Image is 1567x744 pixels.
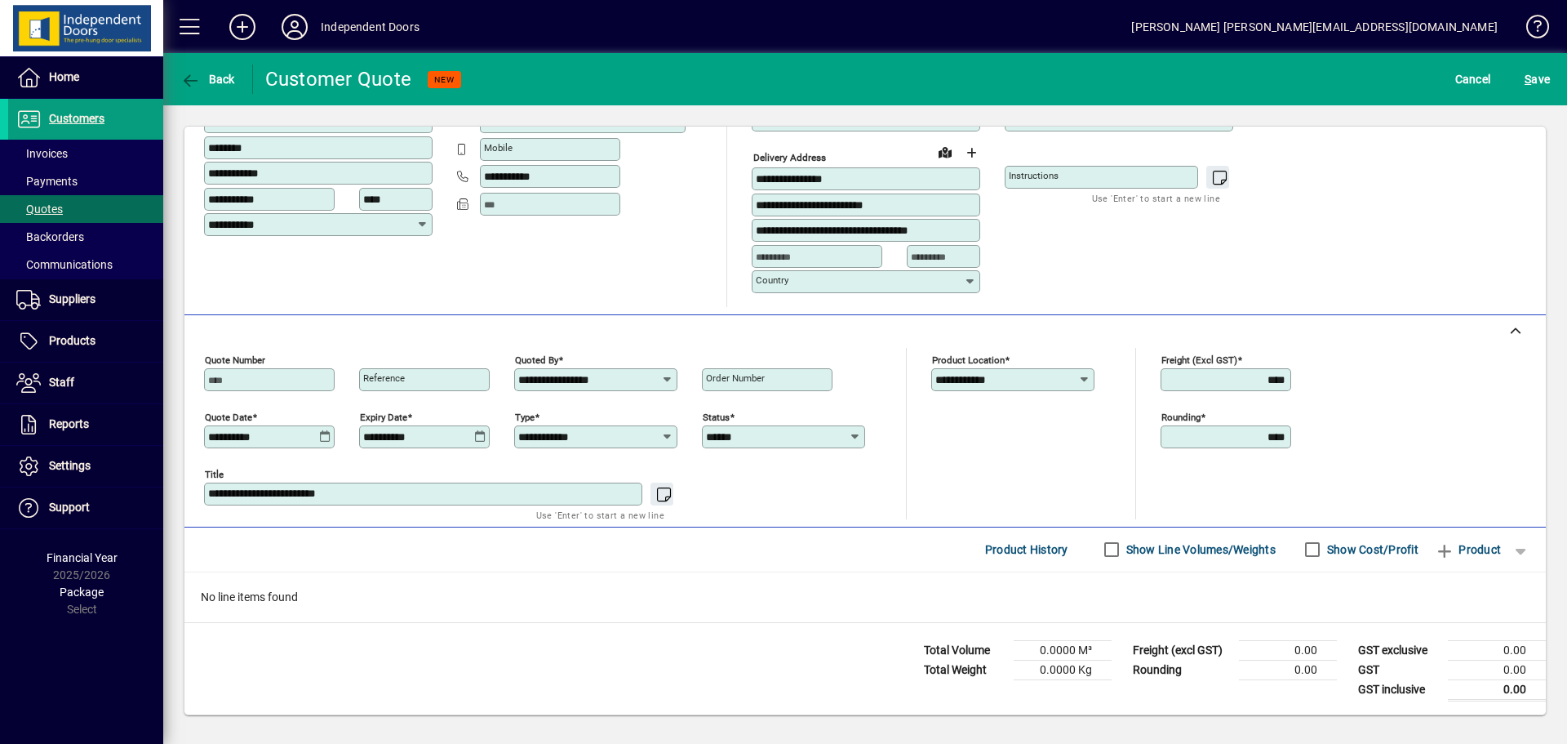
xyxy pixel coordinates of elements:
button: Cancel [1451,65,1495,94]
mat-label: Rounding [1161,411,1201,422]
span: Product [1435,537,1501,563]
span: Settings [49,459,91,472]
span: Cancel [1455,66,1491,92]
span: Customers [49,112,104,125]
mat-label: Title [205,468,224,479]
mat-label: Order number [706,372,765,384]
button: Profile [269,12,321,42]
a: View on map [932,139,958,165]
mat-label: Reference [363,372,405,384]
td: 0.00 [1448,679,1546,700]
button: Save [1520,65,1554,94]
span: Staff [49,376,74,389]
span: Support [49,501,90,514]
div: [PERSON_NAME] [PERSON_NAME][EMAIL_ADDRESS][DOMAIN_NAME] [1131,14,1498,40]
a: Payments [8,167,163,195]
app-page-header-button: Back [163,65,253,94]
div: Independent Doors [321,14,419,40]
button: Back [176,65,239,94]
span: Suppliers [49,292,95,305]
mat-label: Expiry date [360,411,407,422]
a: Products [8,321,163,362]
span: Invoices [16,147,68,160]
td: 0.00 [1448,640,1546,660]
mat-hint: Use 'Enter' to start a new line [536,506,664,524]
td: 0.00 [1448,660,1546,679]
span: Quotes [16,203,63,216]
td: GST inclusive [1350,679,1448,700]
a: Support [8,488,163,528]
mat-label: Type [515,411,535,422]
span: Payments [16,175,78,188]
span: Product History [985,537,1068,563]
mat-label: Quote number [205,354,265,365]
span: ave [1525,66,1550,92]
td: 0.0000 M³ [1014,640,1112,660]
span: Financial Year [47,551,118,564]
span: S [1525,73,1531,86]
td: Freight (excl GST) [1125,640,1239,660]
mat-label: Quoted by [515,354,558,365]
label: Show Cost/Profit [1324,541,1418,558]
span: Reports [49,417,89,430]
span: Home [49,70,79,83]
td: GST [1350,660,1448,679]
a: Suppliers [8,279,163,320]
label: Show Line Volumes/Weights [1123,541,1276,558]
a: Home [8,57,163,98]
a: Settings [8,446,163,487]
span: NEW [434,74,455,85]
span: Backorders [16,230,84,243]
span: Products [49,334,95,347]
td: Rounding [1125,660,1239,679]
button: Choose address [958,140,984,166]
a: Invoices [8,140,163,167]
a: Knowledge Base [1514,3,1547,56]
button: Add [216,12,269,42]
a: Communications [8,251,163,278]
a: Staff [8,363,163,403]
td: Total Volume [916,640,1014,660]
mat-label: Status [703,411,730,422]
a: Quotes [8,195,163,223]
a: Backorders [8,223,163,251]
td: 0.00 [1239,660,1337,679]
div: No line items found [184,572,1546,622]
button: Product [1427,535,1509,564]
td: GST exclusive [1350,640,1448,660]
mat-label: Quote date [205,411,252,422]
td: 0.00 [1239,640,1337,660]
mat-hint: Use 'Enter' to start a new line [1092,189,1220,207]
td: Total Weight [916,660,1014,679]
mat-label: Product location [932,354,1005,365]
mat-label: Instructions [1009,170,1059,181]
mat-label: Country [756,274,788,286]
span: Package [60,586,104,599]
button: Product History [979,535,1075,564]
a: Reports [8,404,163,445]
mat-label: Mobile [484,142,513,154]
span: Back [180,73,235,86]
td: 0.0000 Kg [1014,660,1112,679]
div: Customer Quote [265,66,412,92]
span: Communications [16,258,113,271]
mat-label: Freight (excl GST) [1161,354,1237,365]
